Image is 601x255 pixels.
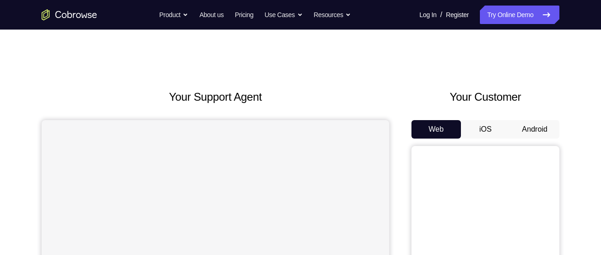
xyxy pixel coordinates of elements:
[461,120,510,139] button: iOS
[419,6,436,24] a: Log In
[199,6,223,24] a: About us
[446,6,469,24] a: Register
[440,9,442,20] span: /
[159,6,189,24] button: Product
[510,120,559,139] button: Android
[42,89,389,105] h2: Your Support Agent
[480,6,559,24] a: Try Online Demo
[411,89,559,105] h2: Your Customer
[42,9,97,20] a: Go to the home page
[264,6,302,24] button: Use Cases
[411,120,461,139] button: Web
[235,6,253,24] a: Pricing
[314,6,351,24] button: Resources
